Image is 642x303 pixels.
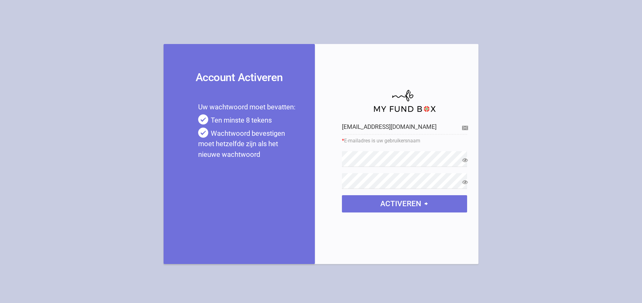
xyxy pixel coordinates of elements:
input: UserName [342,119,467,135]
h2: Account Activeren [182,69,296,86]
li: Ten minste 8 tekens [198,115,296,126]
li: Wachtwoord bevestigen moet hetzelfde zijn als het nieuwe wachtwoord [198,128,296,160]
img: mfboff.png [373,86,436,113]
li: Uw wachtwoord moet bevatten: [198,102,296,113]
button: activeren [342,195,467,212]
span: E-mailadres is uw gebruikersnaam [342,137,467,145]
